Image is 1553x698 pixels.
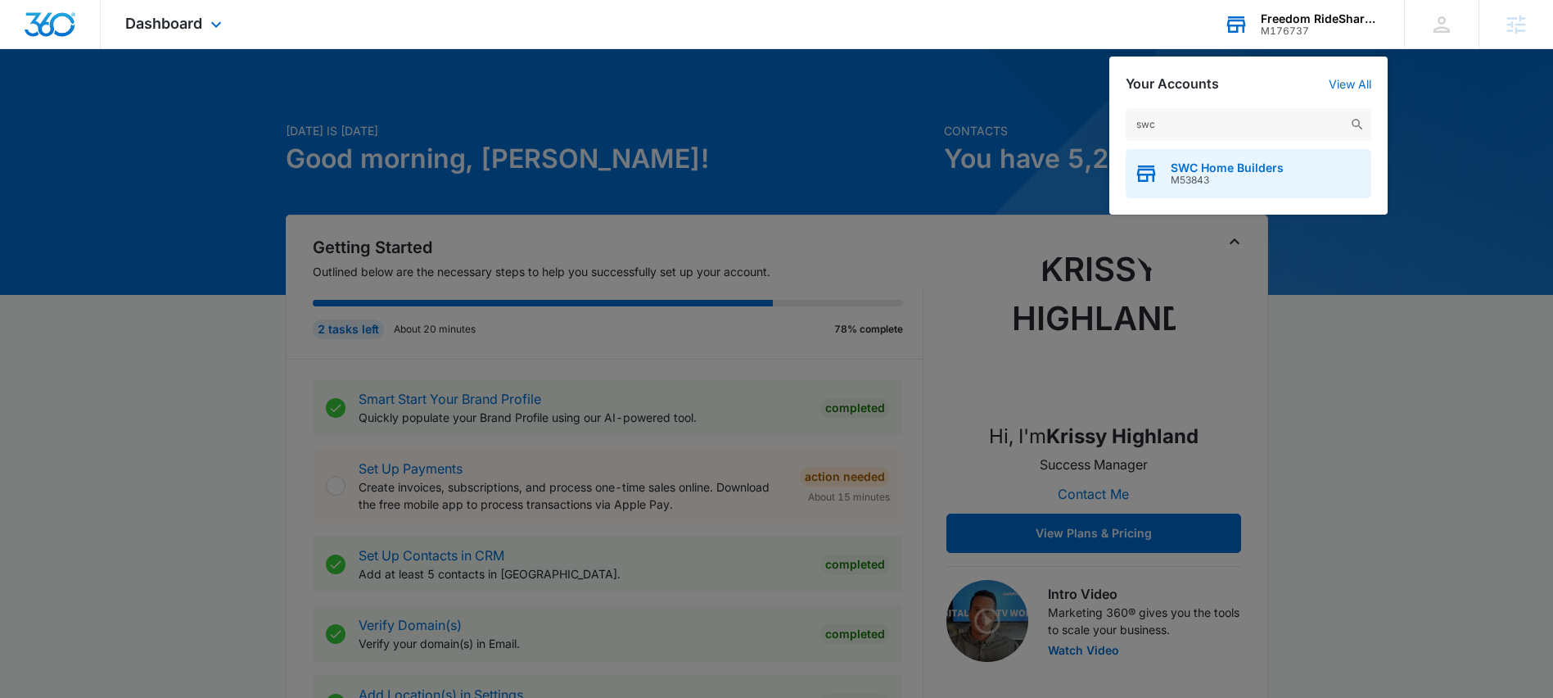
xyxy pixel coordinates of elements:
span: M53843 [1171,174,1284,186]
button: SWC Home BuildersM53843 [1126,149,1371,198]
span: SWC Home Builders [1171,161,1284,174]
h2: Your Accounts [1126,76,1219,92]
span: Dashboard [125,15,202,32]
input: Search Accounts [1126,108,1371,141]
a: View All [1329,77,1371,91]
div: account name [1261,12,1380,25]
div: account id [1261,25,1380,37]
